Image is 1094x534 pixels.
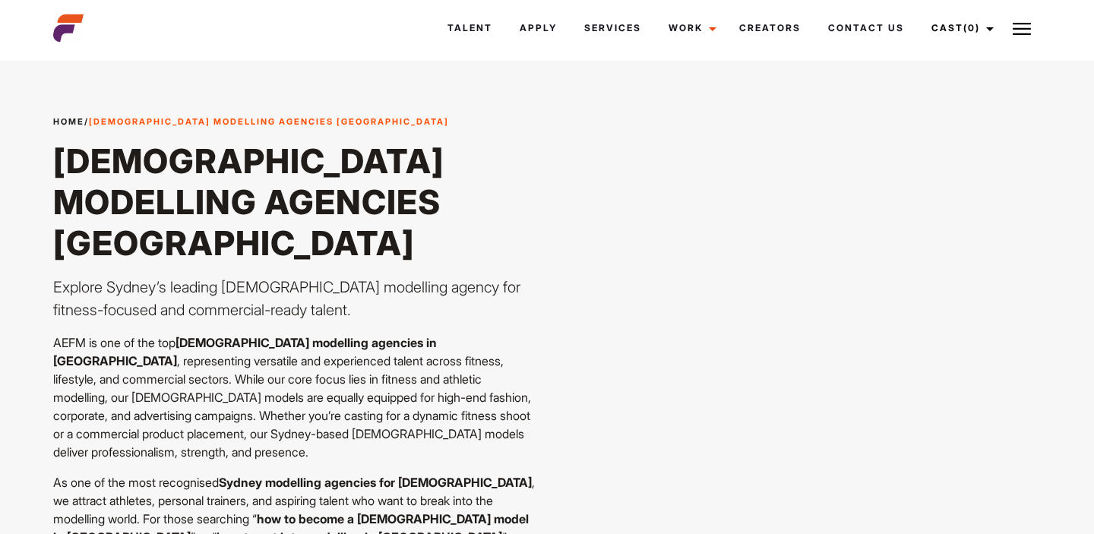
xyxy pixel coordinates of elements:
[89,116,449,127] strong: [DEMOGRAPHIC_DATA] Modelling Agencies [GEOGRAPHIC_DATA]
[53,141,538,264] h1: [DEMOGRAPHIC_DATA] Modelling Agencies [GEOGRAPHIC_DATA]
[53,333,538,461] p: AEFM is one of the top , representing versatile and experienced talent across fitness, lifestyle,...
[1013,20,1031,38] img: Burger icon
[434,8,506,49] a: Talent
[53,276,538,321] p: Explore Sydney’s leading [DEMOGRAPHIC_DATA] modelling agency for fitness-focused and commercial-r...
[506,8,571,49] a: Apply
[53,115,449,128] span: /
[571,8,655,49] a: Services
[655,8,726,49] a: Work
[726,8,814,49] a: Creators
[963,22,980,33] span: (0)
[814,8,918,49] a: Contact Us
[918,8,1003,49] a: Cast(0)
[53,335,437,368] strong: [DEMOGRAPHIC_DATA] modelling agencies in [GEOGRAPHIC_DATA]
[53,116,84,127] a: Home
[219,475,532,490] strong: Sydney modelling agencies for [DEMOGRAPHIC_DATA]
[53,13,84,43] img: cropped-aefm-brand-fav-22-square.png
